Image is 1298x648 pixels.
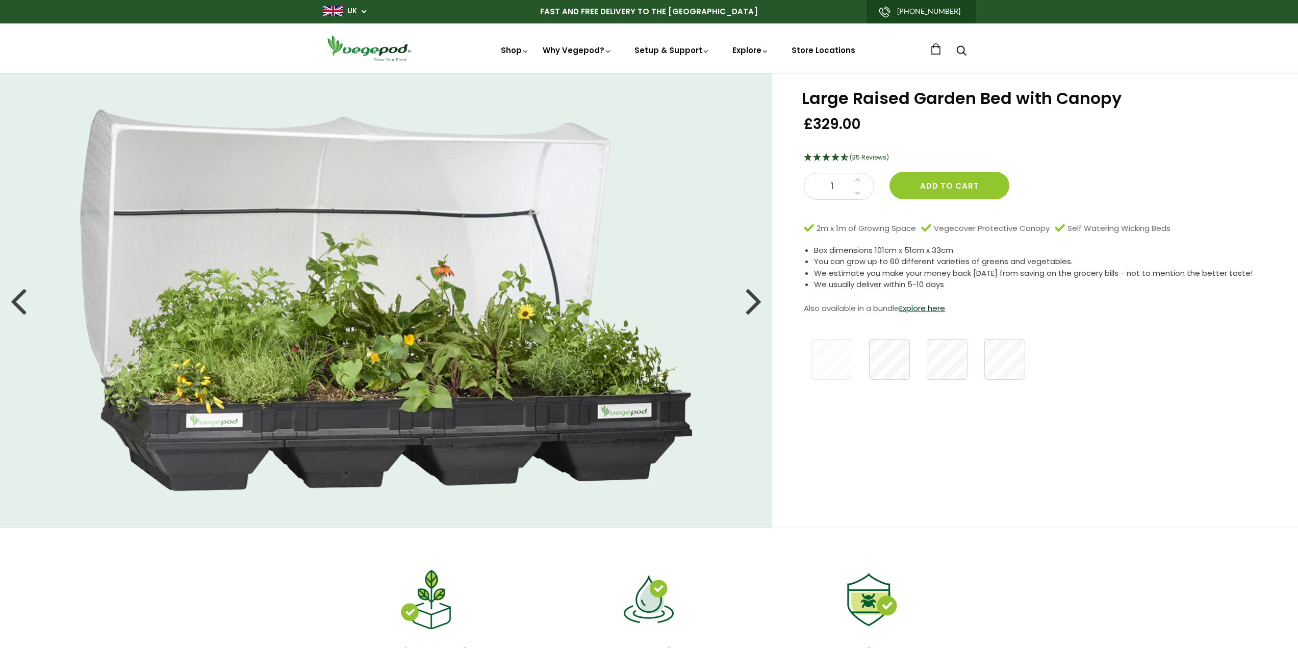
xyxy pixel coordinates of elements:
li: Box dimensions 101cm x 51cm x 33cm [814,245,1272,256]
span: 1 [815,180,849,193]
a: Increase quantity by 1 [852,173,863,187]
a: Explore [732,45,769,56]
span: 4.69 Stars - 35 Reviews [850,153,889,162]
div: 4.69 Stars - 35 Reviews [804,151,1272,165]
a: Shop [501,45,529,56]
li: We usually deliver within 5-10 days [814,279,1272,291]
a: Setup & Support [634,45,710,56]
a: Store Locations [792,45,855,56]
span: Self Watering Wicking Beds [1067,223,1170,235]
a: UK [347,6,357,16]
a: Why Vegepod? [543,45,612,56]
p: Also available in a bundle . [804,301,1272,316]
a: Explore here [899,303,945,314]
img: Vegepod [323,34,415,63]
a: Decrease quantity by 1 [852,187,863,200]
h1: Large Raised Garden Bed with Canopy [802,90,1272,107]
a: Search [956,46,966,57]
button: Add to cart [889,172,1009,199]
li: You can grow up to 60 different varieties of greens and vegetables. [814,256,1272,268]
span: £329.00 [804,115,861,134]
img: gb_large.png [323,6,343,16]
span: Vegecover Protective Canopy [934,223,1050,235]
img: Large Raised Garden Bed with Canopy [80,109,693,491]
span: 2m x 1m of Growing Space [817,223,916,235]
li: We estimate you make your money back [DATE] from saving on the grocery bills - not to mention the... [814,268,1272,279]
